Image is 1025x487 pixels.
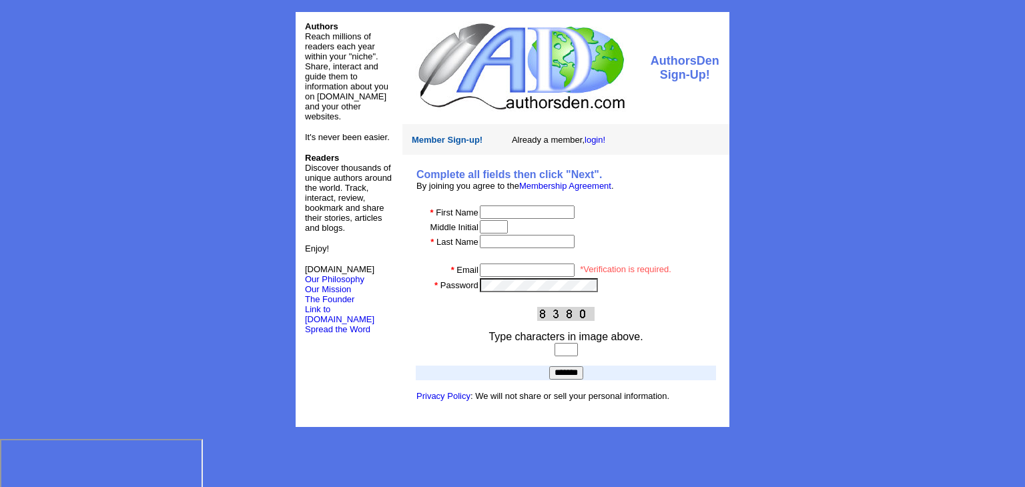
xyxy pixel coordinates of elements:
a: Membership Agreement [519,181,611,191]
img: logo.jpg [415,21,627,111]
a: Our Mission [305,284,351,294]
font: [DOMAIN_NAME] [305,264,374,284]
font: Spread the Word [305,324,370,334]
font: By joining you agree to the . [416,181,614,191]
font: Discover thousands of unique authors around the world. Track, interact, review, bookmark and shar... [305,153,392,233]
a: Link to [DOMAIN_NAME] [305,304,374,324]
font: Last Name [436,237,478,247]
a: The Founder [305,294,354,304]
font: Type characters in image above. [488,331,643,342]
b: Readers [305,153,339,163]
font: : We will not share or sell your personal information. [416,391,669,401]
font: First Name [436,207,478,217]
font: *Verification is required. [580,264,671,274]
a: Privacy Policy [416,391,470,401]
a: login! [585,135,605,145]
font: AuthorsDen Sign-Up! [651,54,719,81]
font: Enjoy! [305,243,329,254]
img: This Is CAPTCHA Image [537,307,595,321]
a: Our Philosophy [305,274,364,284]
font: Password [440,280,478,290]
font: Authors [305,21,338,31]
font: Already a member, [512,135,605,145]
font: Member Sign-up! [412,135,482,145]
a: Spread the Word [305,323,370,334]
b: Complete all fields then click "Next". [416,169,602,180]
font: Reach millions of readers each year within your "niche". Share, interact and guide them to inform... [305,31,388,121]
font: Middle Initial [430,222,478,232]
font: Email [456,265,478,275]
font: It's never been easier. [305,132,390,142]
